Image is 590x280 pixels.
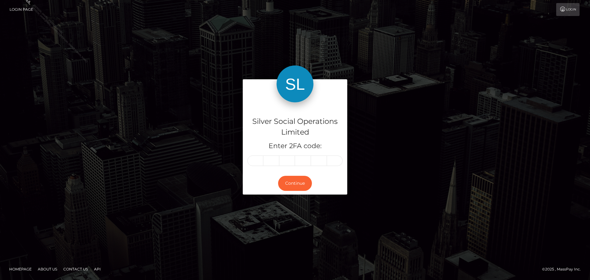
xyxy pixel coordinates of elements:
[247,116,343,138] h4: Silver Social Operations Limited
[247,141,343,151] h5: Enter 2FA code:
[277,65,313,102] img: Silver Social Operations Limited
[278,176,312,191] button: Continue
[61,264,90,274] a: Contact Us
[35,264,60,274] a: About Us
[7,264,34,274] a: Homepage
[10,3,33,16] a: Login Page
[92,264,103,274] a: API
[556,3,580,16] a: Login
[542,266,585,273] div: © 2025 , MassPay Inc.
